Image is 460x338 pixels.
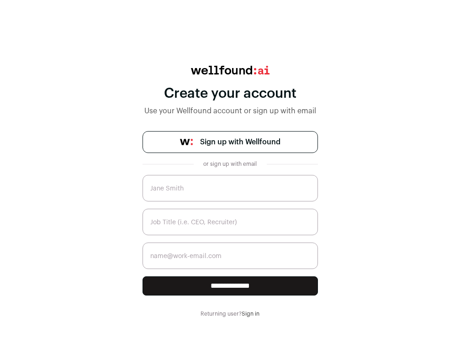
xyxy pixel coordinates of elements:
a: Sign up with Wellfound [143,131,318,153]
input: Job Title (i.e. CEO, Recruiter) [143,209,318,235]
div: or sign up with email [201,160,259,168]
input: Jane Smith [143,175,318,201]
img: wellfound-symbol-flush-black-fb3c872781a75f747ccb3a119075da62bfe97bd399995f84a933054e44a575c4.png [180,139,193,145]
input: name@work-email.com [143,243,318,269]
span: Sign up with Wellfound [200,137,280,148]
div: Returning user? [143,310,318,317]
img: wellfound:ai [191,66,270,74]
div: Create your account [143,85,318,102]
a: Sign in [242,311,259,317]
div: Use your Wellfound account or sign up with email [143,106,318,116]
